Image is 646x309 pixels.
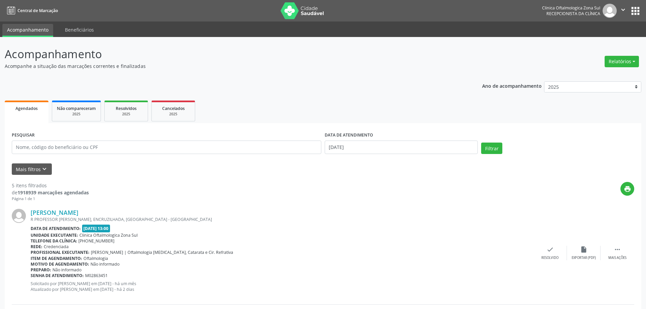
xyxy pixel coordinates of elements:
[31,261,89,267] b: Motivo de agendamento:
[79,232,138,238] span: Clinica Oftalmologica Zona Sul
[12,130,35,141] label: PESQUISAR
[31,256,82,261] b: Item de agendamento:
[31,209,78,216] a: [PERSON_NAME]
[82,225,110,232] span: [DATE] 13:00
[31,244,42,249] b: Rede:
[630,5,641,17] button: apps
[546,11,600,16] span: Recepcionista da clínica
[31,273,84,278] b: Senha de atendimento:
[52,267,81,273] span: Não informado
[580,246,587,253] i: insert_drive_file
[572,256,596,260] div: Exportar (PDF)
[5,46,450,63] p: Acompanhamento
[162,106,185,111] span: Cancelados
[109,112,143,117] div: 2025
[482,81,542,90] p: Ano de acompanhamento
[44,244,69,249] span: Credenciada
[608,256,626,260] div: Mais ações
[31,217,533,222] div: R PROFESSOR [PERSON_NAME], ENCRUZILHADA, [GEOGRAPHIC_DATA] - [GEOGRAPHIC_DATA]
[31,249,89,255] b: Profissional executante:
[617,4,630,18] button: 
[15,106,38,111] span: Agendados
[2,24,53,37] a: Acompanhamento
[12,141,321,154] input: Nome, código do beneficiário ou CPF
[325,130,373,141] label: DATA DE ATENDIMENTO
[17,8,58,13] span: Central de Marcação
[481,143,502,154] button: Filtrar
[546,246,554,253] i: check
[78,238,114,244] span: [PHONE_NUMBER]
[156,112,190,117] div: 2025
[12,182,89,189] div: 5 itens filtrados
[60,24,99,36] a: Beneficiários
[57,112,96,117] div: 2025
[620,182,634,196] button: print
[619,6,627,13] i: 
[57,106,96,111] span: Não compareceram
[5,5,58,16] a: Central de Marcação
[31,226,81,231] b: Data de atendimento:
[614,246,621,253] i: 
[85,273,108,278] span: M02863451
[12,196,89,202] div: Página 1 de 1
[12,163,52,175] button: Mais filtroskeyboard_arrow_down
[542,5,600,11] div: Clinica Oftalmologica Zona Sul
[91,249,233,255] span: [PERSON_NAME] | Oftalmologia [MEDICAL_DATA], Catarata e Cir. Refrativa
[541,256,559,260] div: Resolvido
[41,165,48,173] i: keyboard_arrow_down
[31,232,78,238] b: Unidade executante:
[31,238,77,244] b: Telefone da clínica:
[91,261,119,267] span: Não informado
[12,209,26,223] img: img
[325,141,478,154] input: Selecione um intervalo
[5,63,450,70] p: Acompanhe a situação das marcações correntes e finalizadas
[116,106,137,111] span: Resolvidos
[605,56,639,67] button: Relatórios
[624,185,631,193] i: print
[12,189,89,196] div: de
[31,267,51,273] b: Preparo:
[603,4,617,18] img: img
[83,256,108,261] span: Oftalmologia
[31,281,533,292] p: Solicitado por [PERSON_NAME] em [DATE] - há um mês Atualizado por [PERSON_NAME] em [DATE] - há 2 ...
[17,189,89,196] strong: 1918939 marcações agendadas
